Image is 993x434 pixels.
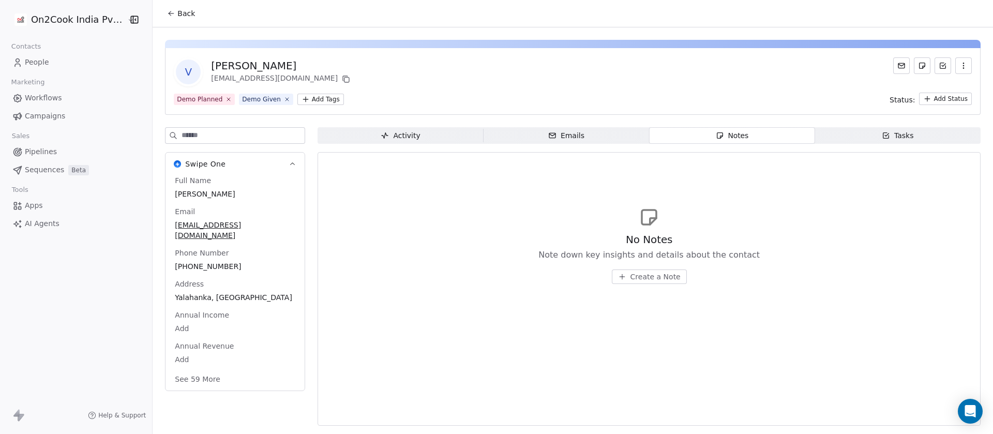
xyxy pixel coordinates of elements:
span: [PHONE_NUMBER] [175,261,295,272]
span: Pipelines [25,146,57,157]
span: V [176,59,201,84]
span: Add [175,323,295,334]
span: Apps [25,200,43,211]
div: [PERSON_NAME] [211,58,352,73]
div: Swipe OneSwipe One [165,175,305,391]
span: Beta [68,165,89,175]
span: Swipe One [185,159,225,169]
span: Workflows [25,93,62,103]
span: Contacts [7,39,46,54]
div: [EMAIL_ADDRESS][DOMAIN_NAME] [211,73,352,85]
button: See 59 More [169,370,227,388]
a: Apps [8,197,144,214]
span: Note down key insights and details about the contact [538,249,760,261]
button: On2Cook India Pvt. Ltd. [12,11,121,28]
div: Open Intercom Messenger [958,399,983,424]
span: Address [173,279,206,289]
div: Activity [381,130,420,141]
span: Create a Note [630,272,681,282]
span: Yalahanka, [GEOGRAPHIC_DATA] [175,292,295,303]
button: Create a Note [612,270,687,284]
img: on2cook%20logo-04%20copy.jpg [14,13,27,26]
span: Sequences [25,164,64,175]
span: Help & Support [98,411,146,420]
a: Help & Support [88,411,146,420]
span: Status: [890,95,915,105]
button: Back [161,4,201,23]
span: No Notes [626,232,673,247]
a: Pipelines [8,143,144,160]
span: Marketing [7,74,49,90]
span: On2Cook India Pvt. Ltd. [31,13,125,26]
div: Tasks [882,130,914,141]
span: People [25,57,49,68]
span: [EMAIL_ADDRESS][DOMAIN_NAME] [175,220,295,241]
div: Emails [548,130,584,141]
img: Swipe One [174,160,181,168]
span: [PERSON_NAME] [175,189,295,199]
span: Email [173,206,197,217]
span: Phone Number [173,248,231,258]
a: People [8,54,144,71]
a: AI Agents [8,215,144,232]
span: Add [175,354,295,365]
span: Campaigns [25,111,65,122]
span: Annual Income [173,310,231,320]
a: SequencesBeta [8,161,144,178]
span: AI Agents [25,218,59,229]
span: Back [177,8,195,19]
span: Annual Revenue [173,341,236,351]
button: Swipe OneSwipe One [165,153,305,175]
a: Workflows [8,89,144,107]
a: Campaigns [8,108,144,125]
button: Add Status [919,93,972,105]
span: Full Name [173,175,213,186]
span: Tools [7,182,33,198]
div: Demo Given [242,95,281,104]
button: Add Tags [297,94,344,105]
div: Demo Planned [177,95,222,104]
span: Sales [7,128,34,144]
